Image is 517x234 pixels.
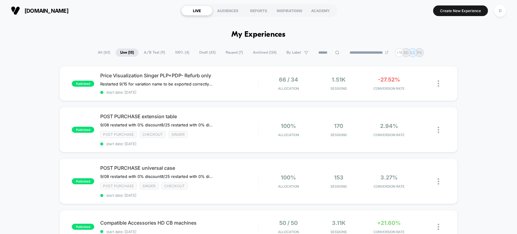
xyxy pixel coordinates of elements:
[100,182,137,189] span: Post Purchase
[100,174,213,179] span: 9/08 restarted with 0% discount8/25 restarted with 0% discount due to Laborday promo10% off 6% CR...
[278,230,299,234] span: Allocation
[100,220,258,226] span: Compatible Accessories HD CB machines
[221,48,247,57] span: Paused ( 7 )
[378,76,400,83] span: -27.52%
[11,6,20,15] img: Visually logo
[100,113,258,119] span: POST PURCHASE extension table
[231,30,286,39] h1: My Experiences
[9,6,70,15] button: [DOMAIN_NAME]
[100,122,213,127] span: 9/08 restarted with 0% discount﻿8/25 restarted with 0% discount due to Laborday promo
[315,184,362,189] span: Sessions
[100,165,258,171] span: POST PURCHASE universal case
[438,80,439,87] img: close
[279,220,298,226] span: 50 / 50
[140,131,166,138] span: checkout
[385,51,389,54] img: end
[169,131,187,138] span: Singer
[365,184,413,189] span: CONVERSION RATE
[315,86,362,91] span: Sessions
[171,48,194,57] span: 100% ( 4 )
[377,220,401,226] span: +21.60%
[305,6,336,15] div: ACADEMY
[100,82,213,86] span: Restarted 9/15 for variation name to be exported correctly for reporting. Singer Refurb discount-...
[195,48,220,57] span: Draft ( 43 )
[365,230,413,234] span: CONVERSION RATE
[380,123,398,129] span: 2.94%
[161,182,187,189] span: checkout
[181,6,212,15] div: LIVE
[100,131,137,138] span: Post Purchase
[438,127,439,133] img: close
[417,50,422,55] p: PK
[72,81,94,87] span: published
[365,86,413,91] span: CONVERSION RATE
[494,5,506,17] div: D
[248,48,281,57] span: Archived ( 124 )
[116,48,138,57] span: Live ( 13 )
[315,133,362,137] span: Sessions
[212,6,243,15] div: AUDIENCES
[93,48,115,57] span: All ( 63 )
[334,174,343,181] span: 153
[278,133,299,137] span: Allocation
[403,50,409,55] p: BD
[100,90,258,95] span: start date: [DATE]
[281,174,296,181] span: 100%
[365,133,413,137] span: CONVERSION RATE
[315,230,362,234] span: Sessions
[243,6,274,15] div: REPORTS
[287,50,301,55] span: By Label
[25,8,68,14] span: [DOMAIN_NAME]
[438,224,439,230] img: close
[140,182,158,189] span: Singer
[72,178,94,184] span: published
[380,174,398,181] span: 3.27%
[100,72,258,79] span: Price Visualization Singer PLP+PDP- Refurb only
[278,184,299,189] span: Allocation
[139,48,170,57] span: A/B Test ( 9 )
[100,229,258,234] span: start date: [DATE]
[278,86,299,91] span: Allocation
[281,123,296,129] span: 100%
[334,123,343,129] span: 170
[332,220,346,226] span: 3.11k
[100,142,258,146] span: start date: [DATE]
[433,5,488,16] button: Create New Experience
[395,48,404,57] div: + 18
[100,193,258,198] span: start date: [DATE]
[274,6,305,15] div: INSPIRATIONS
[72,224,94,230] span: published
[72,127,94,133] span: published
[279,76,298,83] span: 66 / 34
[492,5,508,17] button: D
[410,50,415,55] p: LC
[438,178,439,185] img: close
[332,76,346,83] span: 1.51k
